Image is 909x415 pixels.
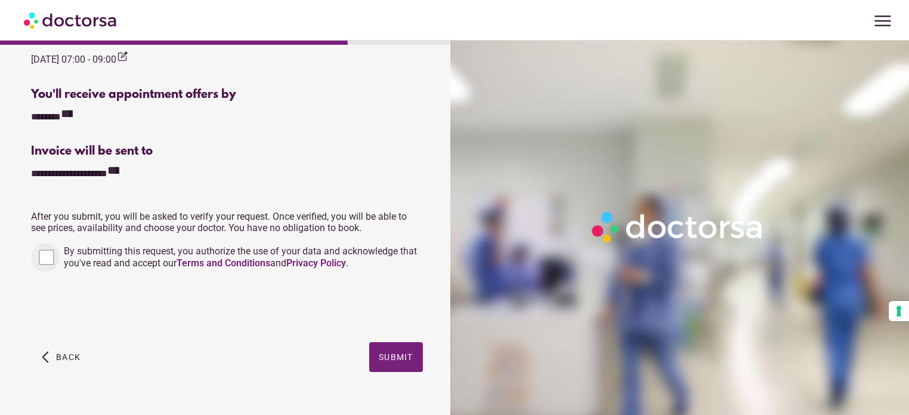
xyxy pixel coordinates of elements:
p: After you submit, you will be asked to verify your request. Once verified, you will be able to se... [31,211,422,233]
i: edit_square [116,51,128,63]
button: Submit [369,342,423,372]
span: menu [871,10,894,32]
span: Submit [379,352,413,362]
button: Your consent preferences for tracking technologies [889,301,909,321]
iframe: reCAPTCHA [31,284,212,330]
span: Back [56,352,81,362]
img: Doctorsa.com [24,7,118,33]
div: Invoice will be sent to [31,145,422,158]
div: You'll receive appointment offers by [31,88,422,102]
img: Logo-Doctorsa-trans-White-partial-flat.png [587,207,769,247]
div: [DATE] 07:00 - 09:00 [31,51,128,67]
button: arrow_back_ios Back [37,342,85,372]
span: By submitting this request, you authorize the use of your data and acknowledge that you've read a... [64,245,417,269]
a: Privacy Policy [286,257,346,269]
a: Terms and Conditions [177,257,270,269]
